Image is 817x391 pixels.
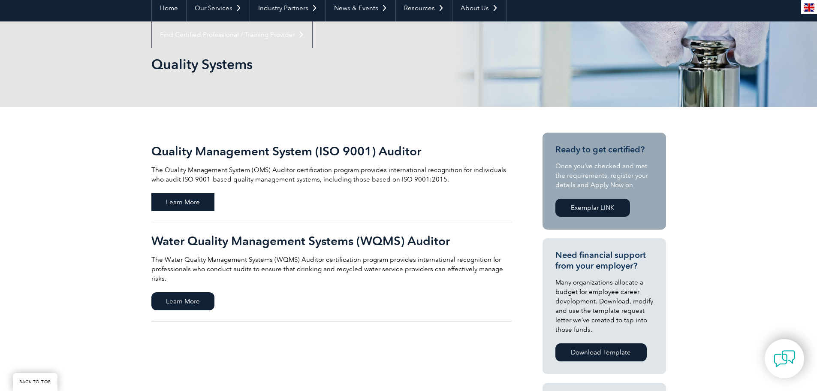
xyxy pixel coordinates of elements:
[151,133,512,222] a: Quality Management System (ISO 9001) Auditor The Quality Management System (QMS) Auditor certific...
[555,161,653,190] p: Once you’ve checked and met the requirements, register your details and Apply Now on
[151,193,214,211] span: Learn More
[152,21,312,48] a: Find Certified Professional / Training Provider
[151,255,512,283] p: The Water Quality Management Systems (WQMS) Auditor certification program provides international ...
[151,165,512,184] p: The Quality Management System (QMS) Auditor certification program provides international recognit...
[151,56,481,73] h1: Quality Systems
[151,144,512,158] h2: Quality Management System (ISO 9001) Auditor
[555,343,647,361] a: Download Template
[555,250,653,271] h3: Need financial support from your employer?
[13,373,57,391] a: BACK TO TOP
[555,199,630,217] a: Exemplar LINK
[151,234,512,248] h2: Water Quality Management Systems (WQMS) Auditor
[151,292,214,310] span: Learn More
[555,144,653,155] h3: Ready to get certified?
[804,3,814,12] img: en
[151,222,512,321] a: Water Quality Management Systems (WQMS) Auditor The Water Quality Management Systems (WQMS) Audit...
[555,278,653,334] p: Many organizations allocate a budget for employee career development. Download, modify and use th...
[774,348,795,370] img: contact-chat.png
